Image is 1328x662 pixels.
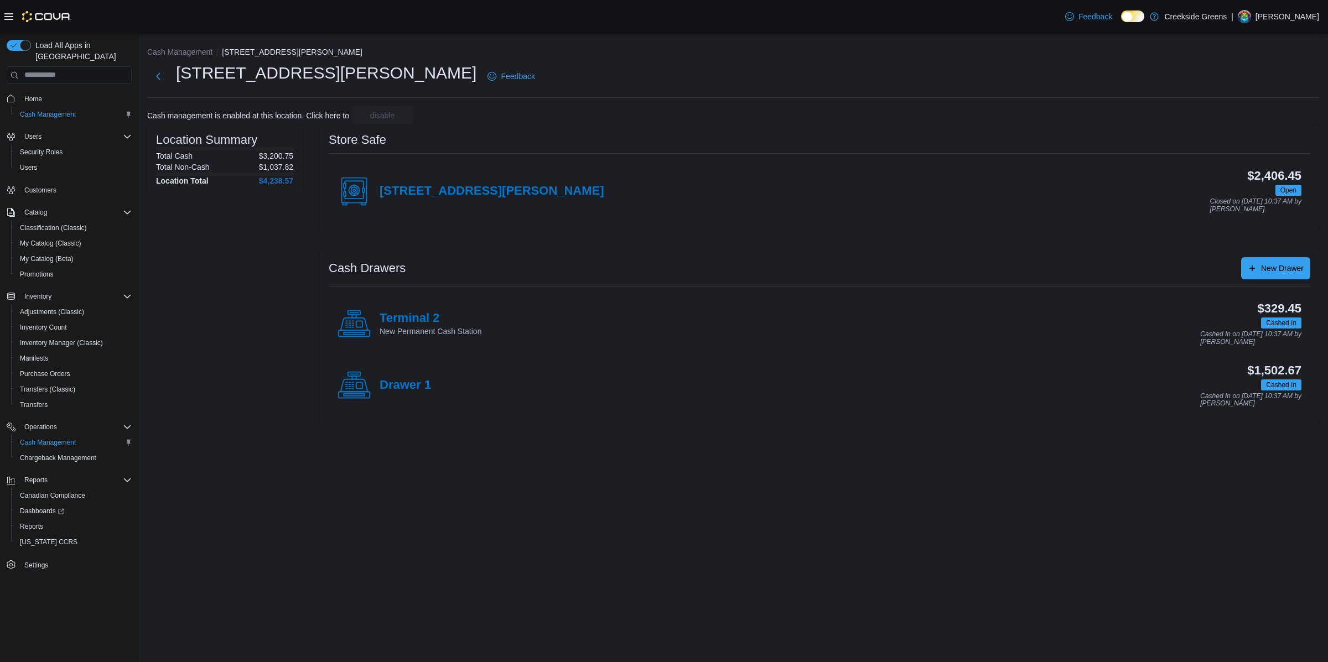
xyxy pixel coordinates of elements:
[15,268,58,281] a: Promotions
[15,145,67,159] a: Security Roles
[20,473,52,487] button: Reports
[15,336,107,350] a: Inventory Manager (Classic)
[24,561,48,570] span: Settings
[15,367,132,380] span: Purchase Orders
[501,71,535,82] span: Feedback
[11,251,136,267] button: My Catalog (Beta)
[15,383,132,396] span: Transfers (Classic)
[11,236,136,251] button: My Catalog (Classic)
[20,206,51,219] button: Catalog
[20,92,132,106] span: Home
[24,132,41,141] span: Users
[11,144,136,160] button: Security Roles
[20,522,43,531] span: Reports
[11,503,136,519] a: Dashboards
[15,535,132,549] span: Washington CCRS
[20,354,48,363] span: Manifests
[1261,317,1301,329] span: Cashed In
[15,367,75,380] a: Purchase Orders
[24,95,42,103] span: Home
[20,420,132,434] span: Operations
[15,520,48,533] a: Reports
[15,504,132,518] span: Dashboards
[15,221,132,234] span: Classification (Classic)
[20,130,132,143] span: Users
[222,48,362,56] button: [STREET_ADDRESS][PERSON_NAME]
[15,321,132,334] span: Inventory Count
[24,423,57,431] span: Operations
[11,107,136,122] button: Cash Management
[2,91,136,107] button: Home
[24,186,56,195] span: Customers
[20,369,70,378] span: Purchase Orders
[2,129,136,144] button: Users
[24,208,47,217] span: Catalog
[20,491,85,500] span: Canadian Compliance
[11,220,136,236] button: Classification (Classic)
[15,321,71,334] a: Inventory Count
[15,252,132,265] span: My Catalog (Beta)
[380,184,604,199] h4: [STREET_ADDRESS][PERSON_NAME]
[11,450,136,466] button: Chargeback Management
[1280,185,1296,195] span: Open
[15,398,132,411] span: Transfers
[15,221,91,234] a: Classification (Classic)
[15,108,132,121] span: Cash Management
[15,237,86,250] a: My Catalog (Classic)
[1238,10,1251,23] div: Pat McCaffrey
[2,419,136,435] button: Operations
[20,270,54,279] span: Promotions
[15,504,69,518] a: Dashboards
[24,476,48,484] span: Reports
[20,557,132,571] span: Settings
[1200,393,1301,408] p: Cashed In on [DATE] 10:37 AM by [PERSON_NAME]
[7,86,132,602] nav: Complex example
[20,290,132,303] span: Inventory
[15,451,101,465] a: Chargeback Management
[11,435,136,450] button: Cash Management
[370,110,395,121] span: disable
[20,290,56,303] button: Inventory
[20,223,87,232] span: Classification (Classic)
[147,111,349,120] p: Cash management is enabled at this location. Click here to
[11,304,136,320] button: Adjustments (Classic)
[380,378,431,393] h4: Drawer 1
[156,133,257,147] h3: Location Summary
[11,534,136,550] button: [US_STATE] CCRS
[15,252,78,265] a: My Catalog (Beta)
[15,520,132,533] span: Reports
[11,397,136,413] button: Transfers
[147,46,1319,60] nav: An example of EuiBreadcrumbs
[11,382,136,397] button: Transfers (Classic)
[15,451,132,465] span: Chargeback Management
[156,176,209,185] h4: Location Total
[20,420,61,434] button: Operations
[15,336,132,350] span: Inventory Manager (Classic)
[11,488,136,503] button: Canadian Compliance
[1121,22,1122,23] span: Dark Mode
[329,133,386,147] h3: Store Safe
[31,40,132,62] span: Load All Apps in [GEOGRAPHIC_DATA]
[15,436,80,449] a: Cash Management
[15,161,132,174] span: Users
[15,398,52,411] a: Transfers
[20,92,46,106] a: Home
[20,473,132,487] span: Reports
[1261,263,1304,274] span: New Drawer
[20,163,37,172] span: Users
[15,489,132,502] span: Canadian Compliance
[20,338,103,347] span: Inventory Manager (Classic)
[15,237,132,250] span: My Catalog (Classic)
[20,538,77,546] span: [US_STATE] CCRS
[1061,6,1117,28] a: Feedback
[20,454,96,462] span: Chargeback Management
[20,307,84,316] span: Adjustments (Classic)
[20,507,64,515] span: Dashboards
[147,65,169,87] button: Next
[1200,331,1301,346] p: Cashed In on [DATE] 10:37 AM by [PERSON_NAME]
[1078,11,1112,22] span: Feedback
[147,48,212,56] button: Cash Management
[1266,318,1296,328] span: Cashed In
[11,320,136,335] button: Inventory Count
[176,62,476,84] h1: [STREET_ADDRESS][PERSON_NAME]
